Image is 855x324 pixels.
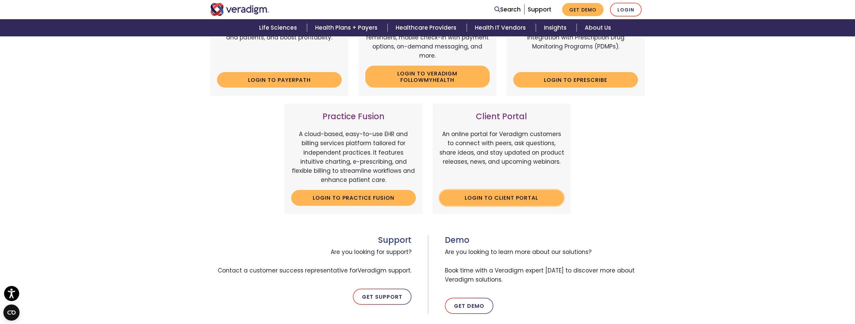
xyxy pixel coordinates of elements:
[513,72,638,88] a: Login to ePrescribe
[217,72,342,88] a: Login to Payerpath
[358,266,411,274] span: Veradigm support.
[210,235,411,245] h3: Support
[365,66,490,88] a: Login to Veradigm FollowMyHealth
[291,190,416,205] a: Login to Practice Fusion
[577,19,619,36] a: About Us
[439,190,564,205] a: Login to Client Portal
[528,5,551,13] a: Support
[3,304,20,321] button: Open CMP widget
[291,130,416,185] p: A cloud-based, easy-to-use EHR and billing services platform tailored for independent practices. ...
[467,19,536,36] a: Health IT Vendors
[445,235,645,245] h3: Demo
[388,19,466,36] a: Healthcare Providers
[445,245,645,287] span: Are you looking to learn more about our solutions? Book time with a Veradigm expert [DATE] to dis...
[307,19,388,36] a: Health Plans + Payers
[536,19,577,36] a: Insights
[439,112,564,122] h3: Client Portal
[610,3,642,17] a: Login
[210,245,411,278] span: Are you looking for support? Contact a customer success representative for
[291,112,416,122] h3: Practice Fusion
[251,19,307,36] a: Life Sciences
[445,298,493,314] a: Get Demo
[494,5,521,14] a: Search
[439,130,564,185] p: An online portal for Veradigm customers to connect with peers, ask questions, share ideas, and st...
[210,3,269,16] img: Veradigm logo
[562,3,604,16] a: Get Demo
[353,289,411,305] a: Get Support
